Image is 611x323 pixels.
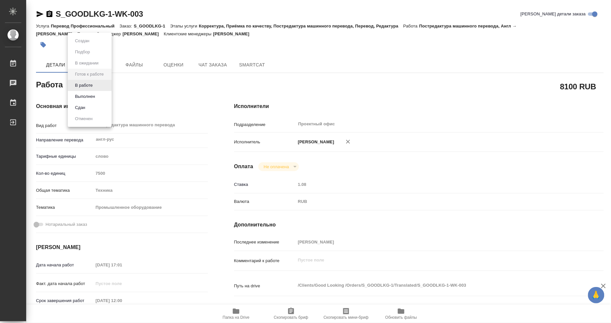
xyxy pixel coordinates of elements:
button: Готов к работе [73,71,106,78]
button: В работе [73,82,95,89]
button: Отменен [73,115,95,122]
button: В ожидании [73,60,101,67]
button: Подбор [73,48,92,56]
button: Выполнен [73,93,97,100]
button: Создан [73,37,91,45]
button: Сдан [73,104,87,111]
